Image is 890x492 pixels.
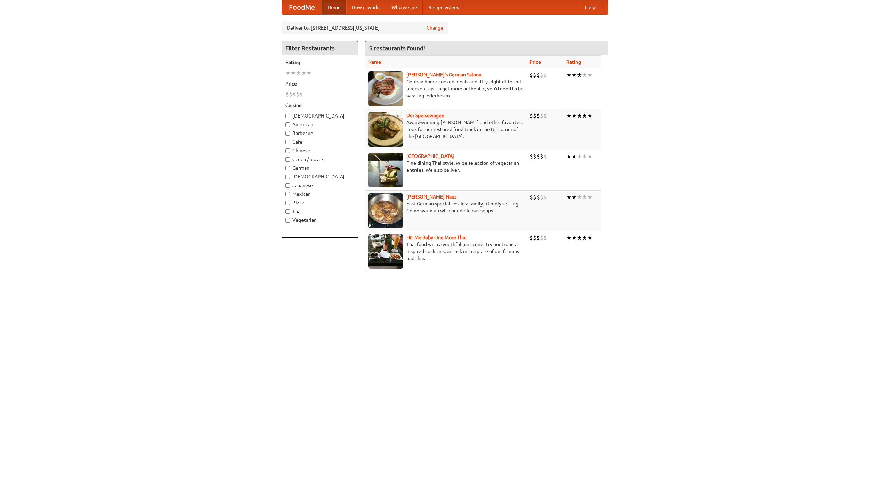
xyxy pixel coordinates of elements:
a: Change [427,24,443,31]
li: $ [540,71,543,79]
h4: Filter Restaurants [282,41,358,55]
li: ★ [587,71,592,79]
p: Award-winning [PERSON_NAME] and other favorites. Look for our restored food truck in the NE corne... [368,119,524,140]
img: satay.jpg [368,153,403,187]
li: ★ [577,234,582,242]
li: $ [529,193,533,201]
img: babythai.jpg [368,234,403,269]
label: Japanese [285,182,354,189]
li: $ [289,91,292,98]
h5: Price [285,80,354,87]
a: Der Speisewagen [406,113,444,118]
label: Pizza [285,199,354,206]
li: $ [533,193,536,201]
li: $ [529,153,533,160]
label: [DEMOGRAPHIC_DATA] [285,173,354,180]
li: ★ [291,69,296,77]
li: ★ [572,153,577,160]
a: Hit Me Baby One More Thai [406,235,467,240]
li: $ [540,112,543,120]
label: American [285,121,354,128]
li: ★ [582,193,587,201]
input: Vegetarian [285,218,290,223]
li: ★ [301,69,306,77]
li: $ [543,112,547,120]
li: $ [540,193,543,201]
label: Cafe [285,138,354,145]
li: $ [536,153,540,160]
label: Chinese [285,147,354,154]
li: $ [533,153,536,160]
a: [GEOGRAPHIC_DATA] [406,153,454,159]
input: Mexican [285,192,290,196]
li: $ [536,193,540,201]
li: ★ [577,71,582,79]
p: German home-cooked meals and fifty-eight different beers on tap. To get more authentic, you'd nee... [368,78,524,99]
input: Pizza [285,201,290,205]
a: Rating [566,59,581,65]
a: How it works [346,0,386,14]
input: [DEMOGRAPHIC_DATA] [285,175,290,179]
li: $ [543,71,547,79]
p: Fine dining Thai-style. Wide selection of vegetarian entrées. We also deliver. [368,160,524,174]
li: ★ [587,153,592,160]
label: Mexican [285,191,354,197]
li: $ [540,234,543,242]
h5: Cuisine [285,102,354,109]
li: $ [536,234,540,242]
li: ★ [582,153,587,160]
a: Name [368,59,381,65]
a: Who we are [386,0,423,14]
p: East German specialties, in a family-friendly setting. Come warm up with our delicious soups. [368,200,524,214]
li: ★ [587,112,592,120]
img: esthers.jpg [368,71,403,106]
label: Czech / Slovak [285,156,354,163]
h5: Rating [285,59,354,66]
label: [DEMOGRAPHIC_DATA] [285,112,354,119]
li: ★ [572,71,577,79]
li: $ [543,193,547,201]
label: German [285,164,354,171]
a: Recipe videos [423,0,464,14]
li: $ [533,112,536,120]
li: ★ [296,69,301,77]
img: kohlhaus.jpg [368,193,403,228]
li: $ [533,234,536,242]
li: ★ [572,112,577,120]
label: Thai [285,208,354,215]
img: speisewagen.jpg [368,112,403,147]
li: ★ [577,193,582,201]
li: $ [296,91,299,98]
li: ★ [566,234,572,242]
div: Deliver to: [STREET_ADDRESS][US_STATE] [282,22,448,34]
li: $ [543,153,547,160]
label: Vegetarian [285,217,354,224]
input: [DEMOGRAPHIC_DATA] [285,114,290,118]
input: Czech / Slovak [285,157,290,162]
li: ★ [582,234,587,242]
input: Cafe [285,140,290,144]
li: $ [536,71,540,79]
li: $ [299,91,303,98]
li: $ [536,112,540,120]
li: ★ [577,112,582,120]
li: $ [543,234,547,242]
a: FoodMe [282,0,322,14]
a: [PERSON_NAME]'s German Saloon [406,72,482,78]
label: Barbecue [285,130,354,137]
li: ★ [572,234,577,242]
li: ★ [566,112,572,120]
a: [PERSON_NAME] Haus [406,194,456,200]
input: Barbecue [285,131,290,136]
ng-pluralize: 5 restaurants found! [369,45,425,51]
li: $ [285,91,289,98]
li: $ [533,71,536,79]
li: ★ [285,69,291,77]
a: Price [529,59,541,65]
p: Thai food with a youthful bar scene. Try our tropical inspired cocktails, or tuck into a plate of... [368,241,524,262]
li: $ [529,234,533,242]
